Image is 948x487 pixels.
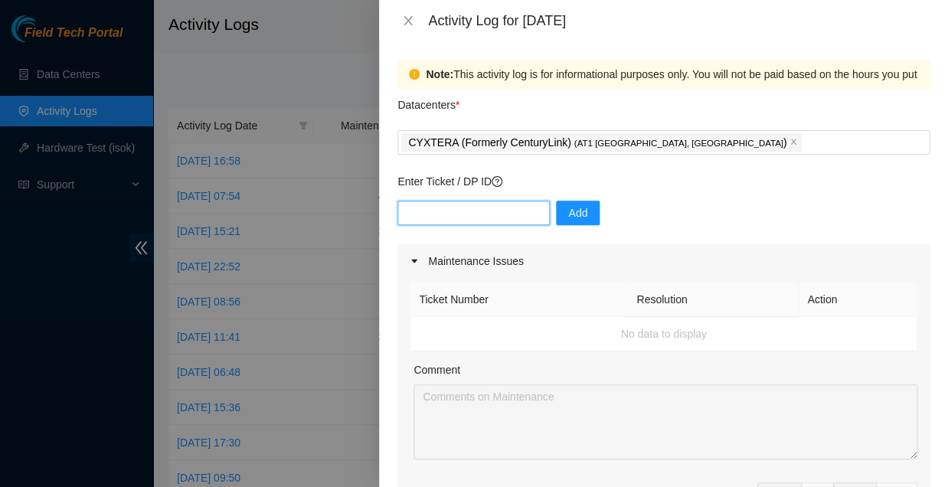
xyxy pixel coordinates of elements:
[410,317,917,351] td: No data to display
[426,66,453,83] strong: Note:
[397,243,930,279] div: Maintenance Issues
[409,69,420,80] span: exclamation-circle
[492,176,502,187] span: question-circle
[574,139,783,148] span: ( AT1 [GEOGRAPHIC_DATA], [GEOGRAPHIC_DATA]
[556,201,600,225] button: Add
[410,257,419,266] span: caret-right
[799,283,917,317] th: Action
[402,15,414,27] span: close
[568,204,587,221] span: Add
[414,361,460,378] label: Comment
[414,384,917,459] textarea: Comment
[397,89,459,113] p: Datacenters
[628,283,799,317] th: Resolution
[397,173,930,190] p: Enter Ticket / DP ID
[789,138,797,147] span: close
[410,283,628,317] th: Ticket Number
[397,14,419,28] button: Close
[428,12,930,29] div: Activity Log for [DATE]
[408,134,786,152] p: CYXTERA (Formerly CenturyLink) )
